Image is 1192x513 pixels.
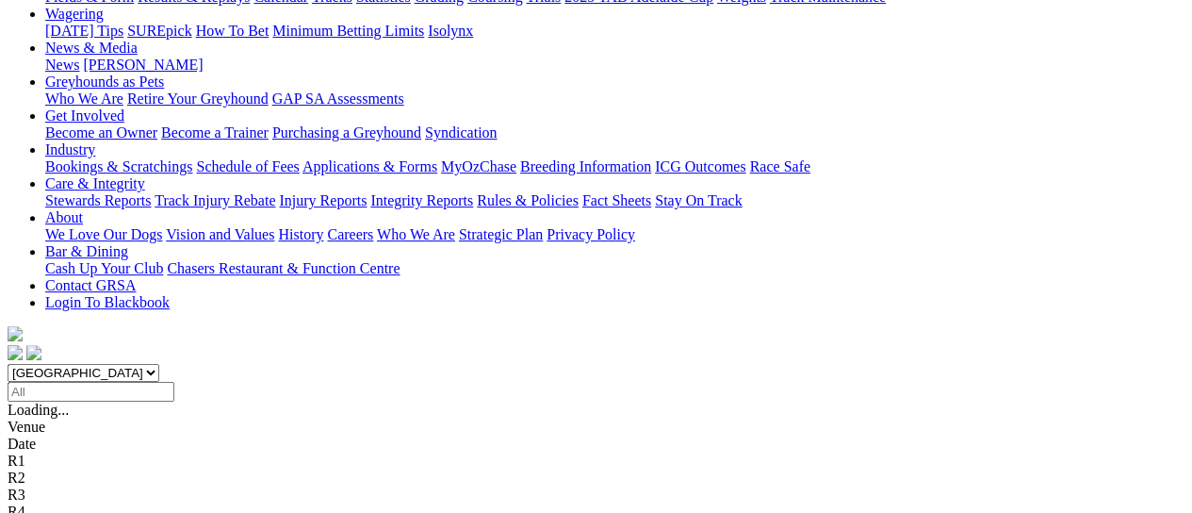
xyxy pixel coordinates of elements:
[655,192,742,208] a: Stay On Track
[8,487,1184,504] div: R3
[272,23,424,39] a: Minimum Betting Limits
[45,57,79,73] a: News
[425,124,497,141] a: Syndication
[45,124,1184,141] div: Get Involved
[45,40,138,56] a: News & Media
[272,124,421,141] a: Purchasing a Greyhound
[302,158,437,174] a: Applications & Forms
[8,470,1184,487] div: R2
[45,6,104,22] a: Wagering
[45,141,95,157] a: Industry
[45,108,124,124] a: Get Involved
[279,192,367,208] a: Injury Reports
[166,226,274,242] a: Vision and Values
[83,57,203,73] a: [PERSON_NAME]
[547,226,635,242] a: Privacy Policy
[749,158,809,174] a: Race Safe
[45,23,123,39] a: [DATE] Tips
[377,226,455,242] a: Who We Are
[155,192,275,208] a: Track Injury Rebate
[477,192,579,208] a: Rules & Policies
[45,260,163,276] a: Cash Up Your Club
[8,419,1184,436] div: Venue
[45,294,170,310] a: Login To Blackbook
[45,209,83,225] a: About
[8,453,1184,470] div: R1
[45,91,1184,108] div: Greyhounds as Pets
[8,382,174,402] input: Select date
[8,326,23,341] img: logo-grsa-white.png
[428,23,473,39] a: Isolynx
[8,436,1184,453] div: Date
[127,23,191,39] a: SUREpick
[520,158,651,174] a: Breeding Information
[196,23,269,39] a: How To Bet
[441,158,516,174] a: MyOzChase
[45,192,151,208] a: Stewards Reports
[45,277,136,293] a: Contact GRSA
[45,158,1184,175] div: Industry
[45,175,145,191] a: Care & Integrity
[272,91,404,107] a: GAP SA Assessments
[655,158,745,174] a: ICG Outcomes
[45,243,128,259] a: Bar & Dining
[459,226,543,242] a: Strategic Plan
[327,226,373,242] a: Careers
[167,260,400,276] a: Chasers Restaurant & Function Centre
[45,226,162,242] a: We Love Our Dogs
[45,74,164,90] a: Greyhounds as Pets
[45,23,1184,40] div: Wagering
[45,57,1184,74] div: News & Media
[196,158,299,174] a: Schedule of Fees
[45,158,192,174] a: Bookings & Scratchings
[127,91,269,107] a: Retire Your Greyhound
[370,192,473,208] a: Integrity Reports
[45,226,1184,243] div: About
[8,402,69,418] span: Loading...
[45,91,123,107] a: Who We Are
[45,260,1184,277] div: Bar & Dining
[278,226,323,242] a: History
[45,124,157,141] a: Become an Owner
[26,345,41,360] img: twitter.svg
[161,124,269,141] a: Become a Trainer
[45,192,1184,209] div: Care & Integrity
[582,192,651,208] a: Fact Sheets
[8,345,23,360] img: facebook.svg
